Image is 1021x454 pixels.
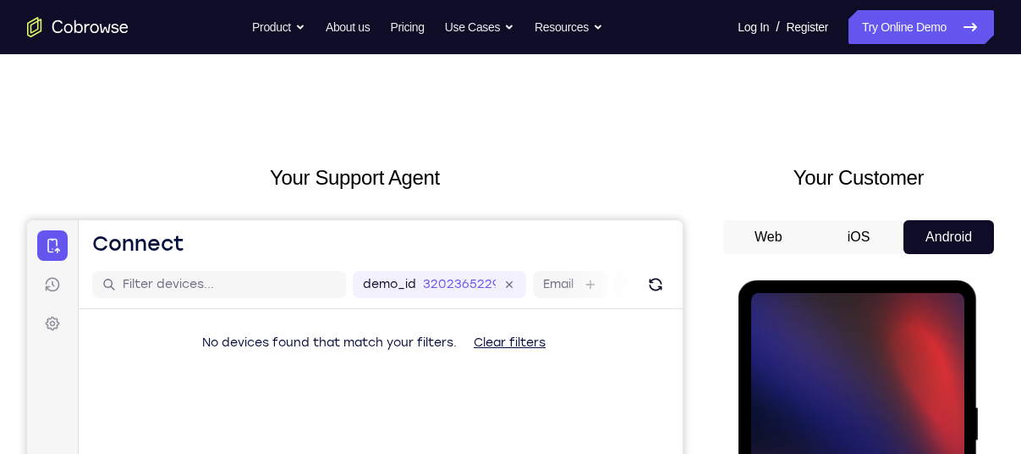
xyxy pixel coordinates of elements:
button: Refresh [615,51,642,78]
button: Product [252,10,305,44]
a: Try Online Demo [848,10,994,44]
input: Filter devices... [96,56,309,73]
a: Register [787,10,828,44]
a: Settings [10,88,41,119]
a: Log In [738,10,769,44]
span: / [776,17,779,37]
a: Go to the home page [27,17,129,37]
button: Tap to Start [52,227,186,272]
h2: Your Customer [723,163,994,193]
button: Resources [535,10,603,44]
h2: Your Support Agent [27,163,683,193]
span: Tap to Start [76,241,162,258]
h1: Connect [65,10,157,37]
span: No devices found that match your filters. [175,115,430,130]
button: Android [903,220,994,254]
button: Use Cases [445,10,514,44]
button: Clear filters [433,106,532,140]
button: iOS [814,220,904,254]
a: Connect [10,10,41,41]
label: User ID [597,56,640,73]
label: Email [516,56,546,73]
a: Sessions [10,49,41,80]
button: Web [723,220,814,254]
label: demo_id [336,56,389,73]
a: Pricing [390,10,424,44]
a: About us [326,10,370,44]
